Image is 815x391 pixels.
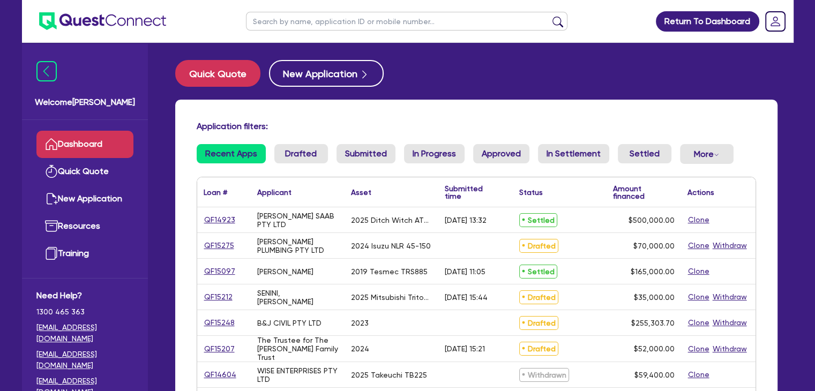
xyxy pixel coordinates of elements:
[634,371,675,379] span: $59,400.00
[36,322,133,344] a: [EMAIL_ADDRESS][DOMAIN_NAME]
[351,267,428,276] div: 2019 Tesmec TRS885
[351,371,427,379] div: 2025 Takeuchi TB225
[36,240,133,267] a: Training
[197,121,756,131] h4: Application filters:
[351,242,431,250] div: 2024 Isuzu NLR 45-150
[39,12,166,30] img: quest-connect-logo-blue
[257,189,291,196] div: Applicant
[761,7,789,35] a: Dropdown toggle
[45,165,58,178] img: quick-quote
[687,343,710,355] button: Clone
[175,60,260,87] button: Quick Quote
[687,317,710,329] button: Clone
[634,344,675,353] span: $52,000.00
[519,316,558,330] span: Drafted
[629,216,675,224] span: $500,000.00
[36,306,133,318] span: 1300 465 363
[337,144,395,163] a: Submitted
[687,239,710,252] button: Clone
[680,144,734,164] button: Dropdown toggle
[45,192,58,205] img: new-application
[351,293,432,302] div: 2025 Mitsubishi Triton GLX-MV
[197,144,266,163] a: Recent Apps
[36,61,57,81] img: icon-menu-close
[257,237,338,254] div: [PERSON_NAME] PLUMBING PTY LTD
[712,239,747,252] button: Withdraw
[687,265,710,277] button: Clone
[257,212,338,229] div: [PERSON_NAME] SAAB PTY LTD
[351,189,371,196] div: Asset
[519,342,558,356] span: Drafted
[519,368,569,382] span: Withdrawn
[445,216,487,224] div: [DATE] 13:32
[519,239,558,253] span: Drafted
[246,12,567,31] input: Search by name, application ID or mobile number...
[404,144,465,163] a: In Progress
[633,242,675,250] span: $70,000.00
[613,185,675,200] div: Amount financed
[257,289,338,306] div: SENINI, [PERSON_NAME]
[656,11,759,32] a: Return To Dashboard
[45,220,58,232] img: resources
[538,144,609,163] a: In Settlement
[351,319,369,327] div: 2023
[204,214,236,226] a: QF14923
[473,144,529,163] a: Approved
[634,293,675,302] span: $35,000.00
[445,267,485,276] div: [DATE] 11:05
[445,293,488,302] div: [DATE] 15:44
[519,290,558,304] span: Drafted
[204,291,233,303] a: QF15212
[519,189,543,196] div: Status
[631,267,675,276] span: $165,000.00
[687,369,710,381] button: Clone
[257,336,338,362] div: The Trustee for The [PERSON_NAME] Family Trust
[274,144,328,163] a: Drafted
[204,239,235,252] a: QF15275
[351,216,432,224] div: 2025 Ditch Witch AT32
[445,344,485,353] div: [DATE] 15:21
[36,289,133,302] span: Need Help?
[631,319,675,327] span: $255,303.70
[269,60,384,87] button: New Application
[351,344,369,353] div: 2024
[175,60,269,87] a: Quick Quote
[204,265,236,277] a: QF15097
[36,131,133,158] a: Dashboard
[257,267,313,276] div: [PERSON_NAME]
[35,96,135,109] span: Welcome [PERSON_NAME]
[204,369,237,381] a: QF14604
[519,213,557,227] span: Settled
[36,213,133,240] a: Resources
[45,247,58,260] img: training
[36,349,133,371] a: [EMAIL_ADDRESS][DOMAIN_NAME]
[687,291,710,303] button: Clone
[618,144,671,163] a: Settled
[204,189,227,196] div: Loan #
[36,185,133,213] a: New Application
[712,317,747,329] button: Withdraw
[519,265,557,279] span: Settled
[36,158,133,185] a: Quick Quote
[204,317,235,329] a: QF15248
[257,319,321,327] div: B&J CIVIL PTY LTD
[712,343,747,355] button: Withdraw
[687,189,714,196] div: Actions
[257,366,338,384] div: WISE ENTERPRISES PTY LTD
[204,343,235,355] a: QF15207
[445,185,497,200] div: Submitted time
[687,214,710,226] button: Clone
[712,291,747,303] button: Withdraw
